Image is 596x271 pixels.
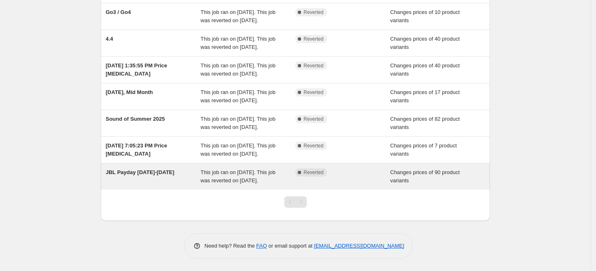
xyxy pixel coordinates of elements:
[201,62,276,77] span: This job ran on [DATE]. This job was reverted on [DATE].
[106,62,167,77] span: [DATE] 1:35:55 PM Price [MEDICAL_DATA]
[201,89,276,103] span: This job ran on [DATE]. This job was reverted on [DATE].
[201,36,276,50] span: This job ran on [DATE]. This job was reverted on [DATE].
[106,9,131,15] span: Go3 / Go4
[106,89,153,95] span: [DATE], Mid Month
[267,243,314,249] span: or email support at
[256,243,267,249] a: FAQ
[304,36,324,42] span: Reverted
[106,142,167,157] span: [DATE] 7:05:23 PM Price [MEDICAL_DATA]
[304,89,324,96] span: Reverted
[106,36,113,42] span: 4.4
[390,169,460,184] span: Changes prices of 90 product variants
[390,89,460,103] span: Changes prices of 17 product variants
[201,169,276,184] span: This job ran on [DATE]. This job was reverted on [DATE].
[284,196,307,208] nav: Pagination
[390,36,460,50] span: Changes prices of 40 product variants
[201,9,276,23] span: This job ran on [DATE]. This job was reverted on [DATE].
[106,169,174,175] span: JBL Payday [DATE]-[DATE]
[390,62,460,77] span: Changes prices of 40 product variants
[201,116,276,130] span: This job ran on [DATE]. This job was reverted on [DATE].
[304,169,324,176] span: Reverted
[390,9,460,23] span: Changes prices of 10 product variants
[204,243,256,249] span: Need help? Read the
[201,142,276,157] span: This job ran on [DATE]. This job was reverted on [DATE].
[106,116,165,122] span: Sound of Summer 2025
[304,62,324,69] span: Reverted
[304,9,324,16] span: Reverted
[390,142,457,157] span: Changes prices of 7 product variants
[314,243,404,249] a: [EMAIL_ADDRESS][DOMAIN_NAME]
[304,142,324,149] span: Reverted
[390,116,460,130] span: Changes prices of 82 product variants
[304,116,324,122] span: Reverted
